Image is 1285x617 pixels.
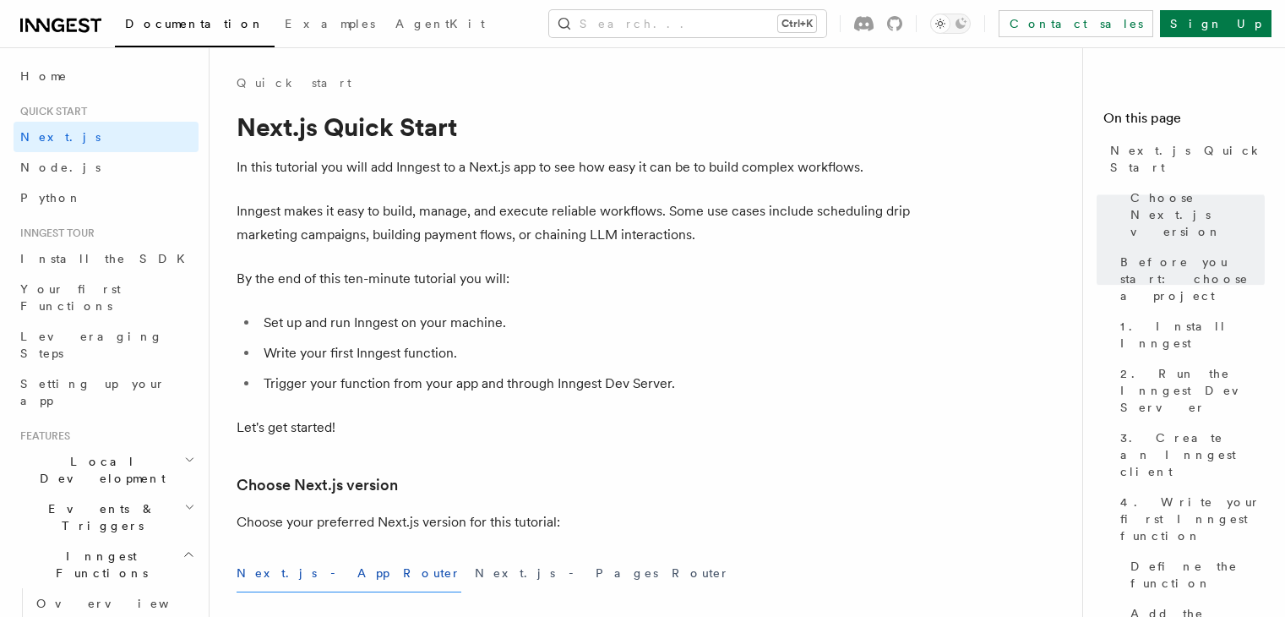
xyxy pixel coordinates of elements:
p: Inngest makes it easy to build, manage, and execute reliable workflows. Some use cases include sc... [237,199,912,247]
a: Quick start [237,74,351,91]
a: 3. Create an Inngest client [1113,423,1265,487]
a: Leveraging Steps [14,321,199,369]
span: Home [20,68,68,85]
span: Python [20,191,82,205]
a: Choose Next.js version [1124,183,1265,247]
li: Write your first Inngest function. [259,341,912,365]
a: Before you start: choose a project [1113,247,1265,311]
span: Next.js Quick Start [1110,142,1265,176]
a: Python [14,183,199,213]
a: Next.js Quick Start [1103,135,1265,183]
a: Next.js [14,122,199,152]
a: Choose Next.js version [237,473,398,497]
span: Install the SDK [20,252,195,265]
span: Define the function [1130,558,1265,592]
a: 2. Run the Inngest Dev Server [1113,358,1265,423]
span: Inngest Functions [14,548,182,582]
span: Quick start [14,105,87,118]
li: Set up and run Inngest on your machine. [259,311,912,335]
a: Setting up your app [14,369,199,416]
span: 1. Install Inngest [1120,318,1265,352]
p: Let's get started! [237,416,912,440]
button: Inngest Functions [14,541,199,588]
span: Next.js [20,130,101,144]
span: Examples [285,17,375,30]
span: Documentation [125,17,264,30]
span: 4. Write your first Inngest function [1120,494,1265,544]
span: Setting up your app [20,377,166,407]
p: By the end of this ten-minute tutorial you will: [237,267,912,291]
span: 2. Run the Inngest Dev Server [1120,365,1265,416]
a: Contact sales [999,10,1153,37]
button: Next.js - App Router [237,554,461,592]
a: 4. Write your first Inngest function [1113,487,1265,551]
button: Events & Triggers [14,494,199,541]
a: AgentKit [385,5,495,46]
span: AgentKit [395,17,485,30]
p: Choose your preferred Next.js version for this tutorial: [237,511,912,534]
span: 3. Create an Inngest client [1120,429,1265,480]
span: Features [14,429,70,443]
a: Sign Up [1160,10,1271,37]
span: Choose Next.js version [1130,189,1265,240]
span: Leveraging Steps [20,330,163,360]
button: Search...Ctrl+K [549,10,826,37]
span: Node.js [20,161,101,174]
kbd: Ctrl+K [778,15,816,32]
a: 1. Install Inngest [1113,311,1265,358]
h4: On this page [1103,108,1265,135]
a: Node.js [14,152,199,183]
a: Examples [275,5,385,46]
p: In this tutorial you will add Inngest to a Next.js app to see how easy it can be to build complex... [237,156,912,179]
span: Events & Triggers [14,500,184,534]
span: Inngest tour [14,227,95,240]
span: Your first Functions [20,282,121,313]
button: Next.js - Pages Router [475,554,730,592]
a: Your first Functions [14,274,199,321]
h1: Next.js Quick Start [237,112,912,142]
span: Local Development [14,453,184,487]
a: Documentation [115,5,275,47]
span: Overview [36,597,210,610]
li: Trigger your function from your app and through Inngest Dev Server. [259,372,912,396]
button: Toggle dark mode [930,14,971,34]
button: Local Development [14,446,199,494]
a: Install the SDK [14,243,199,274]
a: Home [14,61,199,91]
a: Define the function [1124,551,1265,598]
span: Before you start: choose a project [1120,254,1265,304]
